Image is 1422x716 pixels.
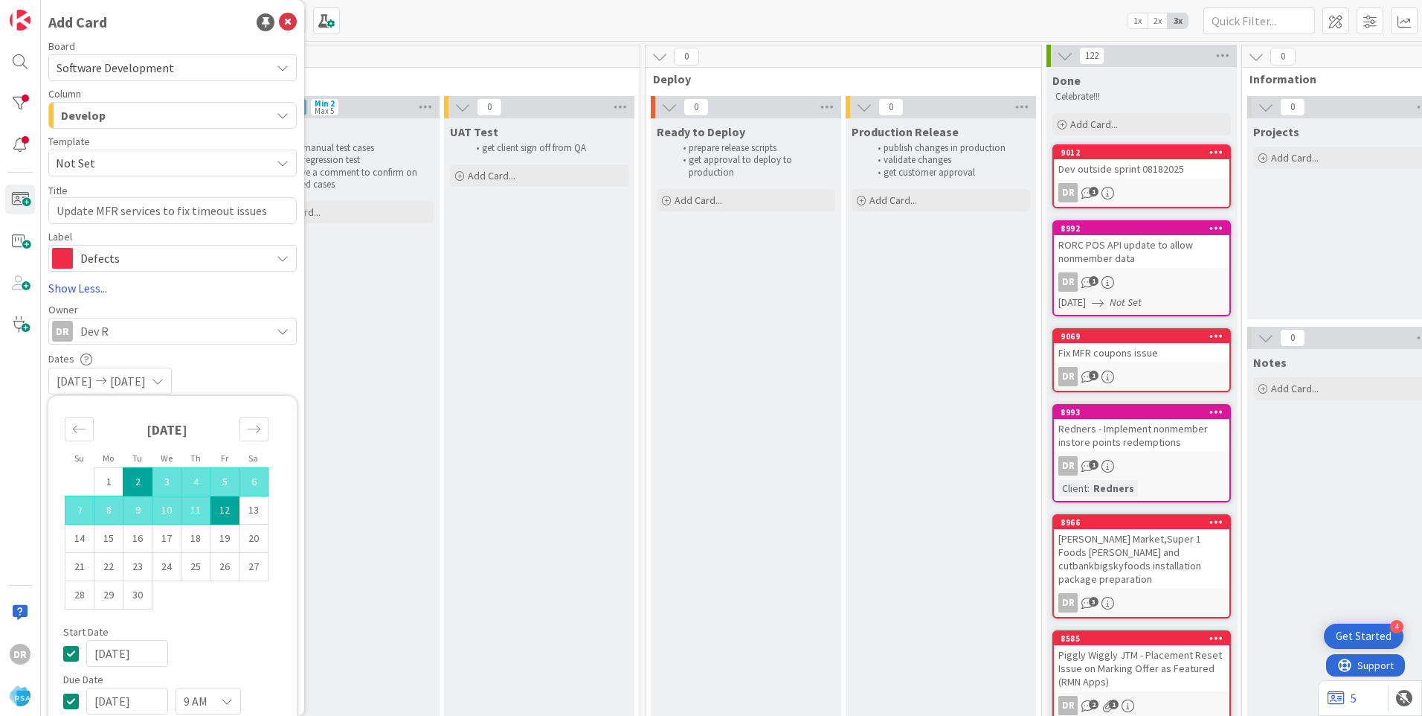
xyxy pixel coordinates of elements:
[48,354,74,364] span: Dates
[65,553,94,581] td: Choose Sunday, 09/21/2025 12:00 PM as your check-in date. It’s available.
[1054,593,1229,613] div: DR
[52,321,73,342] div: DR
[1054,406,1229,419] div: 8993
[48,11,107,33] div: Add Card
[1061,517,1229,528] div: 8966
[1054,529,1229,589] div: [PERSON_NAME] Market,Super 1 Foods [PERSON_NAME] and cutbankbigskyfoods installation package prep...
[1148,13,1168,28] span: 2x
[1271,382,1319,395] span: Add Card...
[869,142,1028,154] li: publish changes in production
[65,417,94,441] div: Move backward to switch to the previous month.
[1054,222,1229,235] div: 8992
[48,184,68,197] label: Title
[1089,460,1098,470] span: 1
[239,417,268,441] div: Move forward to switch to the next month.
[683,98,709,116] span: 0
[1058,183,1078,202] div: DR
[674,48,699,65] span: 0
[1089,597,1098,607] span: 3
[1253,124,1299,139] span: Projects
[1061,331,1229,342] div: 9069
[10,10,30,31] img: Visit kanbanzone.com
[1054,632,1229,645] div: 8585
[1054,146,1229,179] div: 9012Dev outside sprint 08182025
[1087,480,1090,496] span: :
[1280,329,1305,347] span: 0
[1054,419,1229,452] div: Redners - Implement nonmember instore points redemptions
[675,154,833,179] li: get approval to deploy to production
[48,279,297,297] a: Show Less...
[74,453,84,464] small: Su
[94,496,123,525] td: Selected. Monday, 09/08/2025 12:00 PM
[1052,73,1081,88] span: Done
[1089,276,1098,286] span: 1
[869,167,1028,179] li: get customer approval
[1061,223,1229,234] div: 8992
[1054,456,1229,476] div: DR
[57,71,621,86] span: Test
[657,124,745,139] span: Ready to Deploy
[65,525,94,553] td: Choose Sunday, 09/14/2025 12:00 PM as your check-in date. It’s available.
[63,627,109,637] span: Start Date
[1055,91,1228,103] p: Celebrate!!!
[1058,593,1078,613] div: DR
[1054,516,1229,589] div: 8966[PERSON_NAME] Market,Super 1 Foods [PERSON_NAME] and cutbankbigskyfoods installation package ...
[239,553,268,581] td: Choose Saturday, 09/27/2025 12:00 PM as your check-in date. It’s available.
[1328,689,1357,707] a: 5
[1110,295,1142,309] i: Not Set
[123,525,152,553] td: Choose Tuesday, 09/16/2025 12:00 PM as your check-in date. It’s available.
[80,322,109,340] span: Dev R
[675,142,833,154] li: prepare release scripts
[878,98,904,116] span: 0
[1127,13,1148,28] span: 1x
[94,525,123,553] td: Choose Monday, 09/15/2025 12:00 PM as your check-in date. It’s available.
[1270,48,1296,65] span: 0
[239,525,268,553] td: Choose Saturday, 09/20/2025 12:00 PM as your check-in date. It’s available.
[161,453,173,464] small: We
[123,496,152,525] td: Selected. Tuesday, 09/09/2025 12:00 PM
[48,304,78,315] span: Owner
[1168,13,1188,28] span: 3x
[80,248,263,269] span: Defects
[1090,480,1138,496] div: Redners
[184,691,207,712] span: 9 AM
[1390,620,1403,633] div: 4
[57,60,174,75] span: Software Development
[132,453,142,464] small: Tu
[1089,700,1098,709] span: 2
[239,468,268,496] td: Selected. Saturday, 09/06/2025 12:00 PM
[1054,696,1229,715] div: DR
[123,581,152,610] td: Choose Tuesday, 09/30/2025 12:00 PM as your check-in date. It’s available.
[1089,187,1098,196] span: 1
[48,231,72,242] span: Label
[147,421,187,438] strong: [DATE]
[273,167,431,191] li: Leave a comment to confirm on tested cases
[123,468,152,496] td: Selected as start date. Tuesday, 09/02/2025 12:00 PM
[94,468,123,496] td: Choose Monday, 09/01/2025 12:00 PM as your check-in date. It’s available.
[1052,328,1231,392] a: 9069Fix MFR coupons issueDR
[1054,183,1229,202] div: DR
[1054,632,1229,691] div: 8585Piggly Wiggly JTM - Placement Reset Issue on Marking Offer as Featured (RMN Apps)
[239,496,268,525] td: Choose Saturday, 09/13/2025 12:00 PM as your check-in date. It’s available.
[1058,295,1086,310] span: [DATE]
[152,525,181,553] td: Choose Wednesday, 09/17/2025 12:00 PM as your check-in date. It’s available.
[477,98,502,116] span: 0
[1054,343,1229,362] div: Fix MFR coupons issue
[86,688,168,715] input: MM/DD/YYYY
[315,107,334,115] div: Max 5
[1054,645,1229,691] div: Piggly Wiggly JTM - Placement Reset Issue on Marking Offer as Featured (RMN Apps)
[61,106,106,125] span: Develop
[1109,700,1119,709] span: 1
[1054,159,1229,179] div: Dev outside sprint 08182025
[152,553,181,581] td: Choose Wednesday, 09/24/2025 12:00 PM as your check-in date. It’s available.
[65,496,94,525] td: Selected. Sunday, 09/07/2025 12:00 PM
[10,644,30,665] div: DR
[1054,235,1229,268] div: RORC POS API update to allow nonmember data
[210,525,239,553] td: Choose Friday, 09/19/2025 12:00 PM as your check-in date. It’s available.
[1052,404,1231,502] a: 8993Redners - Implement nonmember instore points redemptionsDRClient:Redners
[450,124,498,139] span: UAT Test
[48,197,297,224] textarea: Update MFR services to fix timeout issues
[123,553,152,581] td: Choose Tuesday, 09/23/2025 12:00 PM as your check-in date. It’s available.
[31,2,68,20] span: Support
[468,169,515,182] span: Add Card...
